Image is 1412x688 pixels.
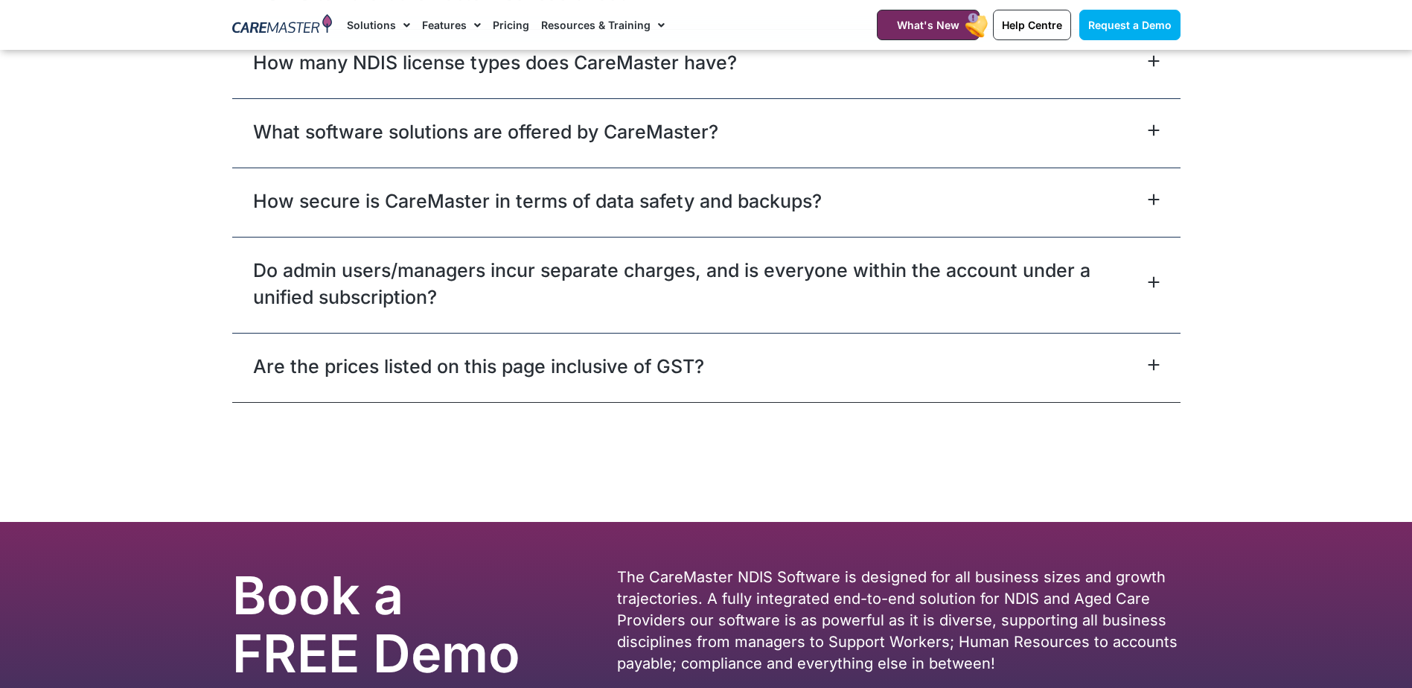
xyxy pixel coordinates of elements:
div: Are the prices listed on this page inclusive of GST? [232,333,1181,402]
a: Help Centre [993,10,1071,40]
div: How many NDIS license types does CareMaster have? [232,29,1181,98]
a: What's New [877,10,980,40]
div: What software solutions are offered by CareMaster? [232,98,1181,168]
a: How many NDIS license types does CareMaster have? [253,49,737,76]
p: The CareMaster NDIS Software is designed for all business sizes and growth trajectories. A fully ... [617,567,1180,675]
a: How secure is CareMaster in terms of data safety and backups? [253,188,822,214]
a: Do admin users/managers incur separate charges, and is everyone within the account under a unifie... [253,257,1144,310]
span: Help Centre [1002,19,1062,31]
div: Do admin users/managers incur separate charges, and is everyone within the account under a unifie... [232,237,1181,333]
div: How secure is CareMaster in terms of data safety and backups? [232,168,1181,237]
a: Are the prices listed on this page inclusive of GST? [253,353,704,380]
a: What software solutions are offered by CareMaster? [253,118,718,145]
span: Request a Demo [1088,19,1172,31]
a: Request a Demo [1079,10,1181,40]
span: What's New [897,19,959,31]
img: CareMaster Logo [232,14,333,36]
